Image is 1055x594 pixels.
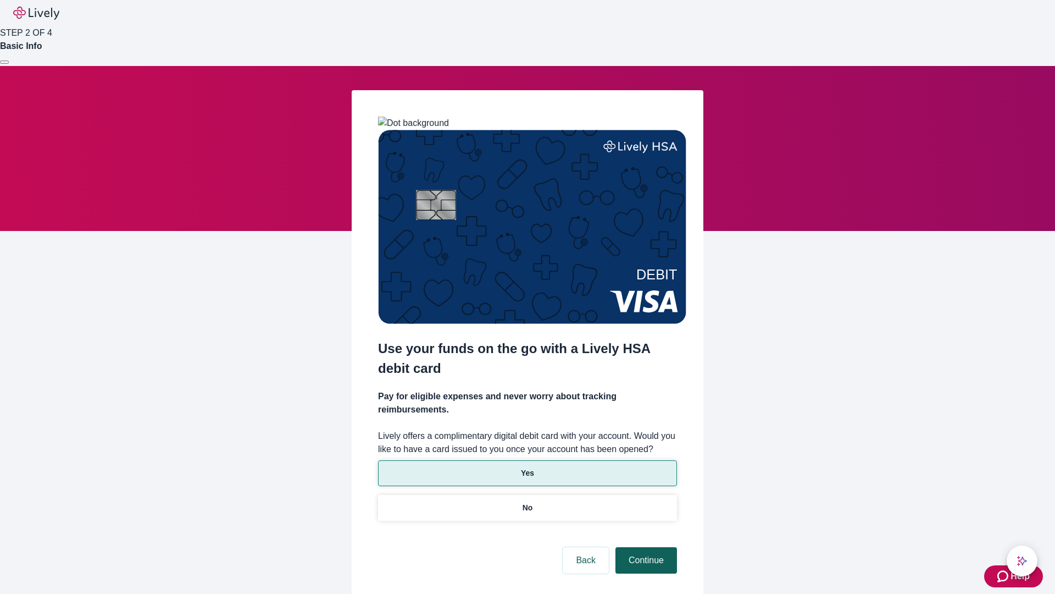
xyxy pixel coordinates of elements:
svg: Lively AI Assistant [1017,555,1028,566]
button: Continue [615,547,677,574]
svg: Zendesk support icon [997,570,1010,583]
p: No [523,502,533,514]
button: No [378,495,677,521]
img: Dot background [378,117,449,130]
p: Yes [521,468,534,479]
button: Back [563,547,609,574]
button: chat [1007,546,1037,576]
span: Help [1010,570,1030,583]
label: Lively offers a complimentary digital debit card with your account. Would you like to have a card... [378,430,677,456]
button: Zendesk support iconHelp [984,565,1043,587]
img: Debit card [378,130,686,324]
img: Lively [13,7,59,20]
h4: Pay for eligible expenses and never worry about tracking reimbursements. [378,390,677,416]
button: Yes [378,460,677,486]
h2: Use your funds on the go with a Lively HSA debit card [378,339,677,378]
